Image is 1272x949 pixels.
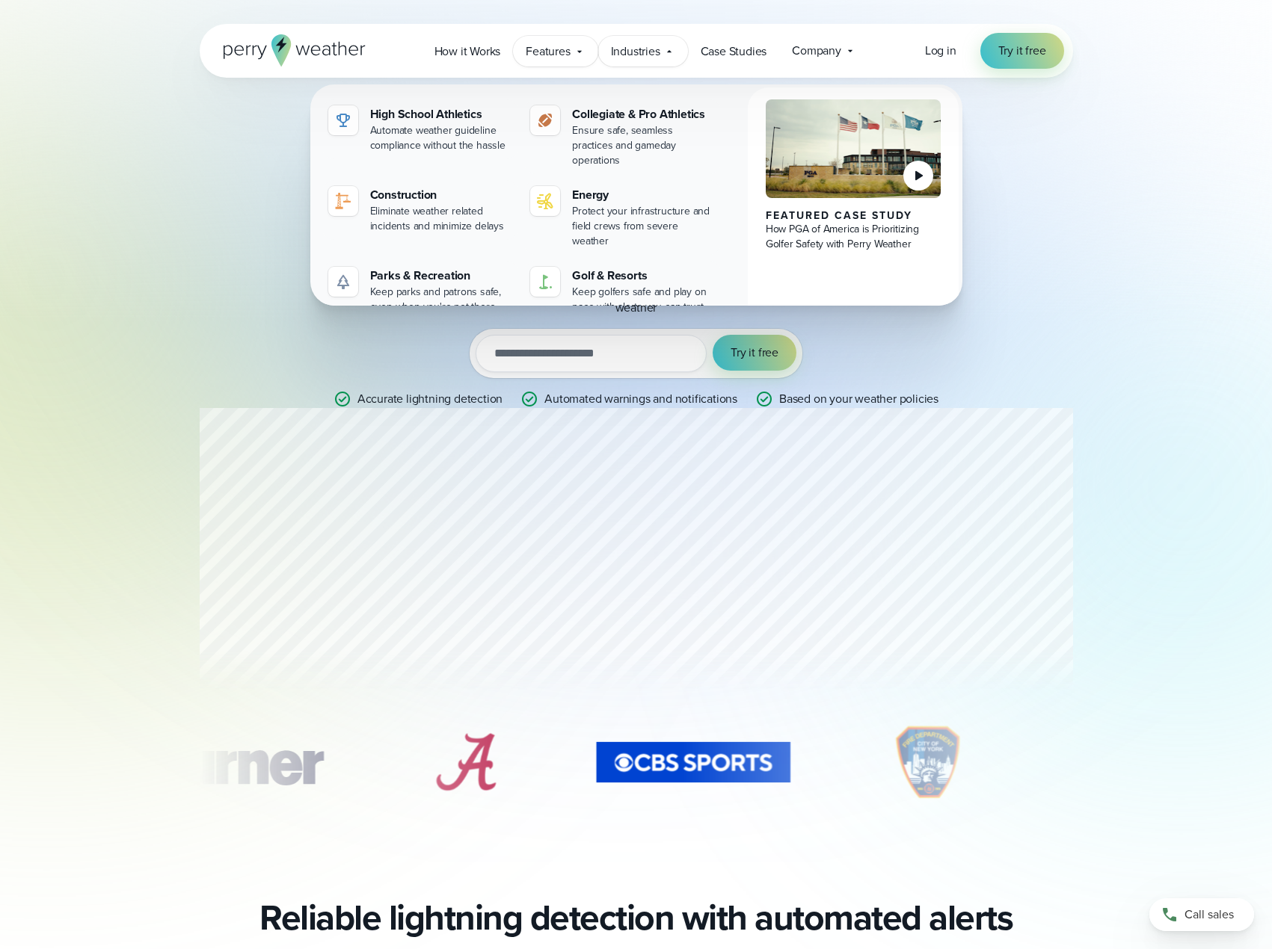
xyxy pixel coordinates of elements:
a: How it Works [422,36,514,67]
span: Company [792,42,841,60]
p: Accurate lightning detection [357,390,503,408]
span: Case Studies [701,43,767,61]
img: Turner-Construction_1.svg [132,725,345,800]
span: Try it free [998,42,1046,60]
div: 6 of 11 [417,725,515,800]
div: Parks & Recreation [370,267,513,285]
img: University-of-Alabama.svg [417,725,515,800]
div: 9 of 11 [1059,725,1217,800]
a: Case Studies [688,36,780,67]
img: noun-crane-7630938-1@2x.svg [334,192,352,210]
img: energy-icon@2x-1.svg [536,192,554,210]
img: MLB.svg [1059,725,1217,800]
p: Automated warnings and notifications [544,390,737,408]
a: Log in [925,42,956,60]
div: Energy [572,186,715,204]
img: parks-icon-grey.svg [334,273,352,291]
span: Industries [611,43,660,61]
div: Eliminate weather related incidents and minimize delays [370,204,513,234]
img: City-of-New-York-Fire-Department-FDNY.svg [871,725,986,800]
a: Parks & Recreation Keep parks and patrons safe, even when you're not there [322,261,519,321]
div: Protect your infrastructure and field crews from severe weather [572,204,715,249]
a: Construction Eliminate weather related incidents and minimize delays [322,180,519,240]
span: Features [526,43,570,61]
span: Call sales [1185,906,1234,924]
img: CBS-Sports.svg [587,725,799,800]
span: Try it free [731,344,778,362]
div: slideshow [200,725,1073,807]
div: Automate weather guideline compliance without the hassle [370,123,513,153]
h2: Reliable lightning detection with automated alerts [259,897,1013,939]
a: Golf & Resorts Keep golfers safe and play on pace with alerts you can trust [524,261,721,321]
div: Featured Case Study [766,210,941,222]
img: golf-iconV2.svg [536,273,554,291]
div: Keep parks and patrons safe, even when you're not there [370,285,513,315]
a: PGA of America, Frisco Campus Featured Case Study How PGA of America is Prioritizing Golfer Safet... [748,87,959,333]
div: Keep golfers safe and play on pace with alerts you can trust [572,285,715,315]
a: Call sales [1149,898,1254,931]
a: High School Athletics Automate weather guideline compliance without the hassle [322,99,519,159]
button: Try it free [713,335,796,371]
div: Collegiate & Pro Athletics [572,105,715,123]
p: Based on your weather policies [779,390,938,408]
div: Construction [370,186,513,204]
div: 8 of 11 [871,725,986,800]
div: High School Athletics [370,105,513,123]
a: Collegiate & Pro Athletics Ensure safe, seamless practices and gameday operations [524,99,721,174]
span: Log in [925,42,956,59]
a: Energy Protect your infrastructure and field crews from severe weather [524,180,721,255]
span: How it Works [434,43,501,61]
img: highschool-icon.svg [334,111,352,129]
img: proathletics-icon@2x-1.svg [536,111,554,129]
div: Ensure safe, seamless practices and gameday operations [572,123,715,168]
div: How PGA of America is Prioritizing Golfer Safety with Perry Weather [766,222,941,252]
div: 5 of 11 [132,725,345,800]
a: Try it free [980,33,1064,69]
img: PGA of America, Frisco Campus [766,99,941,198]
div: 7 of 11 [587,725,799,800]
div: Golf & Resorts [572,267,715,285]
